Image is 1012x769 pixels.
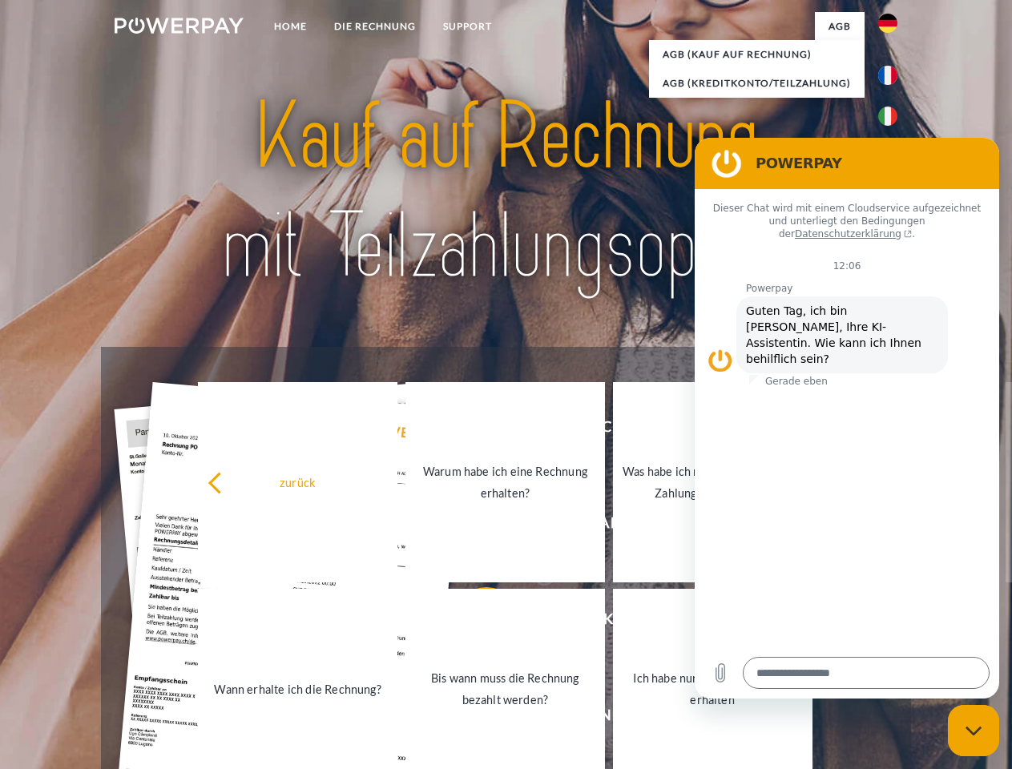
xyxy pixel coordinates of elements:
[613,382,812,582] a: Was habe ich noch offen, ist meine Zahlung eingegangen?
[208,678,388,699] div: Wann erhalte ich die Rechnung?
[878,107,897,126] img: it
[948,705,999,756] iframe: Schaltfläche zum Öffnen des Messaging-Fensters; Konversation läuft
[623,667,803,711] div: Ich habe nur eine Teillieferung erhalten
[429,12,506,41] a: SUPPORT
[208,471,388,493] div: zurück
[115,18,244,34] img: logo-powerpay-white.svg
[623,461,803,504] div: Was habe ich noch offen, ist meine Zahlung eingegangen?
[260,12,321,41] a: Home
[815,12,865,41] a: agb
[649,69,865,98] a: AGB (Kreditkonto/Teilzahlung)
[695,138,999,699] iframe: Messaging-Fenster
[153,77,859,307] img: title-powerpay_de.svg
[649,40,865,69] a: AGB (Kauf auf Rechnung)
[878,66,897,85] img: fr
[321,12,429,41] a: DIE RECHNUNG
[415,667,595,711] div: Bis wann muss die Rechnung bezahlt werden?
[878,14,897,33] img: de
[415,461,595,504] div: Warum habe ich eine Rechnung erhalten?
